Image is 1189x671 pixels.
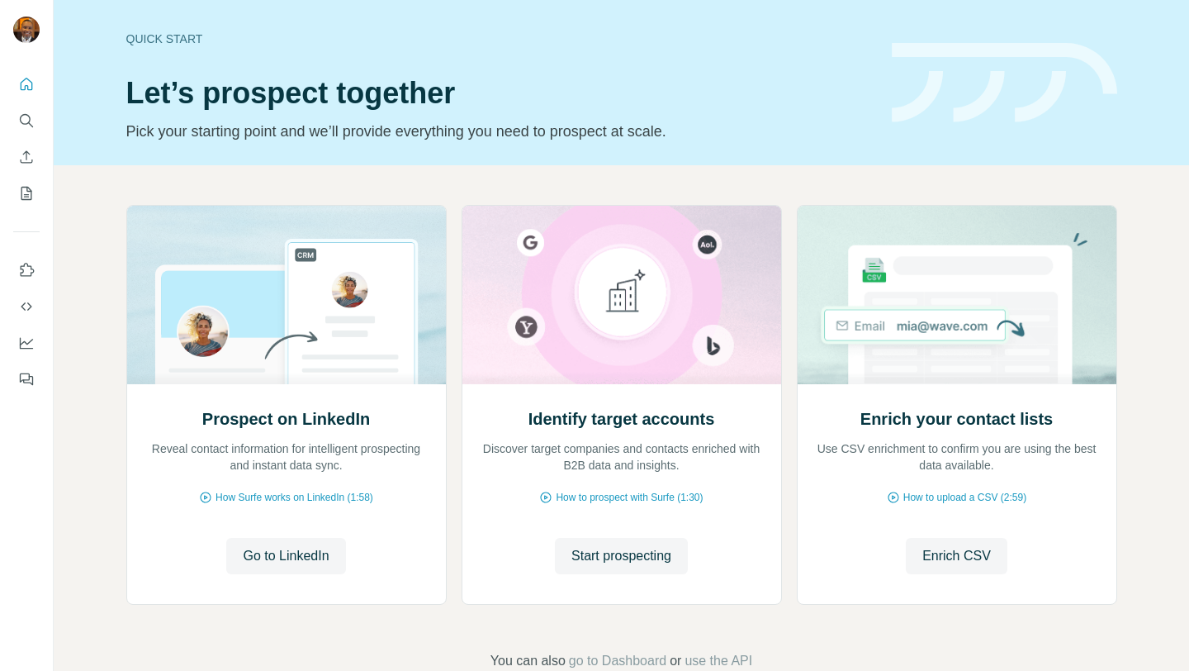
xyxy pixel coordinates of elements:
p: Reveal contact information for intelligent prospecting and instant data sync. [144,440,429,474]
h2: Enrich your contact lists [860,407,1053,431]
button: Enrich CSV [906,538,1007,574]
h2: Identify target accounts [528,407,715,431]
p: Use CSV enrichment to confirm you are using the best data available. [814,440,1100,474]
span: Enrich CSV [922,546,991,566]
button: Start prospecting [555,538,688,574]
span: or [670,651,681,671]
button: Quick start [13,69,40,99]
button: Enrich CSV [13,142,40,172]
p: Pick your starting point and we’ll provide everything you need to prospect at scale. [126,120,872,143]
span: How Surfe works on LinkedIn (1:58) [216,490,373,505]
span: You can also [490,651,566,671]
button: Go to LinkedIn [226,538,345,574]
img: banner [892,43,1117,123]
div: Quick start [126,31,872,47]
button: Use Surfe API [13,292,40,321]
span: Go to LinkedIn [243,546,329,566]
h1: Let’s prospect together [126,77,872,110]
img: Identify target accounts [462,206,782,384]
p: Discover target companies and contacts enriched with B2B data and insights. [479,440,765,474]
button: Feedback [13,364,40,394]
span: How to prospect with Surfe (1:30) [556,490,703,505]
button: Search [13,106,40,136]
h2: Prospect on LinkedIn [202,407,370,431]
button: go to Dashboard [569,651,666,671]
span: How to upload a CSV (2:59) [903,490,1026,505]
img: Avatar [13,17,40,43]
button: Dashboard [13,328,40,358]
span: Start prospecting [571,546,671,566]
button: My lists [13,178,40,208]
img: Prospect on LinkedIn [126,206,447,384]
button: use the API [685,651,752,671]
button: Use Surfe on LinkedIn [13,255,40,285]
img: Enrich your contact lists [797,206,1117,384]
